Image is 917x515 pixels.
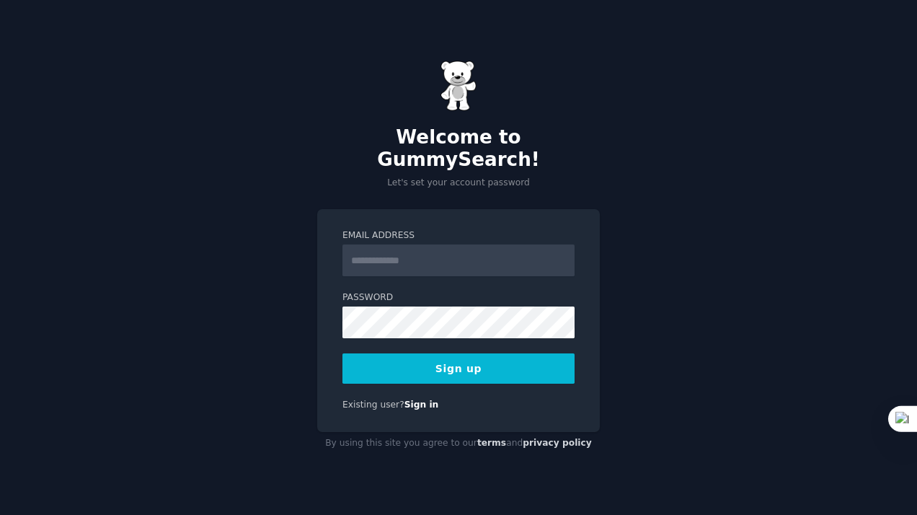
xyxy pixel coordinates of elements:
[477,438,506,448] a: terms
[317,432,600,455] div: By using this site you agree to our and
[317,177,600,190] p: Let's set your account password
[404,400,439,410] a: Sign in
[342,400,404,410] span: Existing user?
[342,353,575,384] button: Sign up
[342,291,575,304] label: Password
[317,126,600,172] h2: Welcome to GummySearch!
[440,61,477,111] img: Gummy Bear
[523,438,592,448] a: privacy policy
[342,229,575,242] label: Email Address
